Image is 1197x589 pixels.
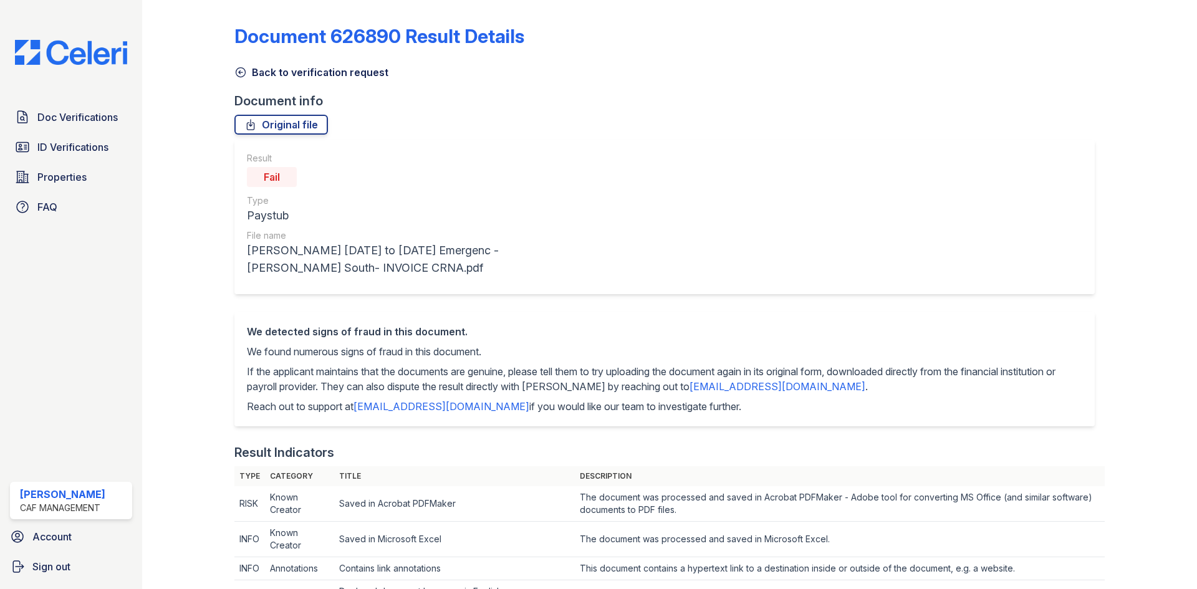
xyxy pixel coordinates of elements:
[234,466,265,486] th: Type
[247,229,566,242] div: File name
[32,559,70,574] span: Sign out
[10,165,132,189] a: Properties
[575,486,1105,522] td: The document was processed and saved in Acrobat PDFMaker - Adobe tool for converting MS Office (a...
[247,364,1082,394] p: If the applicant maintains that the documents are genuine, please tell them to try uploading the ...
[334,522,575,557] td: Saved in Microsoft Excel
[865,380,868,393] span: .
[247,399,1082,414] p: Reach out to support at if you would like our team to investigate further.
[37,170,87,184] span: Properties
[265,466,334,486] th: Category
[234,444,334,461] div: Result Indicators
[37,199,57,214] span: FAQ
[5,524,137,549] a: Account
[353,400,529,413] a: [EMAIL_ADDRESS][DOMAIN_NAME]
[234,65,388,80] a: Back to verification request
[5,40,137,65] img: CE_Logo_Blue-a8612792a0a2168367f1c8372b55b34899dd931a85d93a1a3d3e32e68fde9ad4.png
[575,522,1105,557] td: The document was processed and saved in Microsoft Excel.
[234,522,265,557] td: INFO
[334,486,575,522] td: Saved in Acrobat PDFMaker
[234,557,265,580] td: INFO
[265,486,334,522] td: Known Creator
[334,466,575,486] th: Title
[10,194,132,219] a: FAQ
[37,140,108,155] span: ID Verifications
[20,487,105,502] div: [PERSON_NAME]
[247,242,566,277] div: [PERSON_NAME] [DATE] to [DATE] Emergenc - [PERSON_NAME] South- INVOICE CRNA.pdf
[265,557,334,580] td: Annotations
[690,380,865,393] a: [EMAIL_ADDRESS][DOMAIN_NAME]
[247,207,566,224] div: Paystub
[5,554,137,579] a: Sign out
[234,92,1105,110] div: Document info
[247,167,297,187] div: Fail
[247,194,566,207] div: Type
[575,466,1105,486] th: Description
[265,522,334,557] td: Known Creator
[334,557,575,580] td: Contains link annotations
[37,110,118,125] span: Doc Verifications
[234,486,265,522] td: RISK
[20,502,105,514] div: CAF Management
[247,152,566,165] div: Result
[32,529,72,544] span: Account
[247,324,1082,339] div: We detected signs of fraud in this document.
[234,25,524,47] a: Document 626890 Result Details
[234,115,328,135] a: Original file
[575,557,1105,580] td: This document contains a hypertext link to a destination inside or outside of the document, e.g. ...
[10,105,132,130] a: Doc Verifications
[10,135,132,160] a: ID Verifications
[247,344,1082,359] p: We found numerous signs of fraud in this document.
